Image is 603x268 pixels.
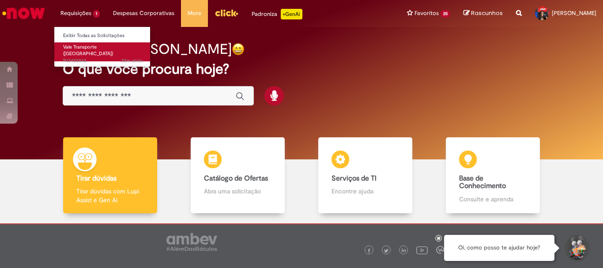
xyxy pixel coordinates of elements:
[60,9,91,18] span: Requisições
[46,137,174,214] a: Tirar dúvidas Tirar dúvidas com Lupi Assist e Gen Ai
[188,9,201,18] span: More
[464,9,503,18] a: Rascunhos
[459,195,526,204] p: Consulte e aprenda
[332,187,399,196] p: Encontre ajuda
[441,10,450,18] span: 25
[63,57,143,64] span: R13455842
[93,10,100,18] span: 1
[121,57,143,64] span: 32m atrás
[384,249,388,253] img: logo_footer_twitter.png
[552,9,596,17] span: [PERSON_NAME]
[416,244,428,256] img: logo_footer_youtube.png
[113,9,174,18] span: Despesas Corporativas
[166,233,217,251] img: logo_footer_ambev_rotulo_gray.png
[54,31,151,41] a: Exibir Todas as Solicitações
[54,26,151,67] ul: Requisições
[232,43,245,56] img: happy-face.png
[174,137,301,214] a: Catálogo de Ofertas Abra uma solicitação
[204,174,268,183] b: Catálogo de Ofertas
[204,187,271,196] p: Abra uma solicitação
[415,9,439,18] span: Favoritos
[281,9,302,19] p: +GenAi
[402,248,406,253] img: logo_footer_linkedin.png
[63,61,540,77] h2: O que você procura hoje?
[76,174,117,183] b: Tirar dúvidas
[76,187,143,204] p: Tirar dúvidas com Lupi Assist e Gen Ai
[63,44,113,57] span: Vale Transporte ([GEOGRAPHIC_DATA])
[332,174,377,183] b: Serviços de TI
[301,137,429,214] a: Serviços de TI Encontre ajuda
[429,137,557,214] a: Base de Conhecimento Consulte e aprenda
[1,4,46,22] img: ServiceNow
[459,174,506,191] b: Base de Conhecimento
[54,42,151,61] a: Aberto R13455842 : Vale Transporte (VT)
[436,246,444,254] img: logo_footer_workplace.png
[367,249,371,253] img: logo_footer_facebook.png
[444,235,554,261] div: Oi, como posso te ajudar hoje?
[121,57,143,64] time: 28/08/2025 08:46:16
[252,9,302,19] div: Padroniza
[563,235,590,261] button: Iniciar Conversa de Suporte
[471,9,503,17] span: Rascunhos
[215,6,238,19] img: click_logo_yellow_360x200.png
